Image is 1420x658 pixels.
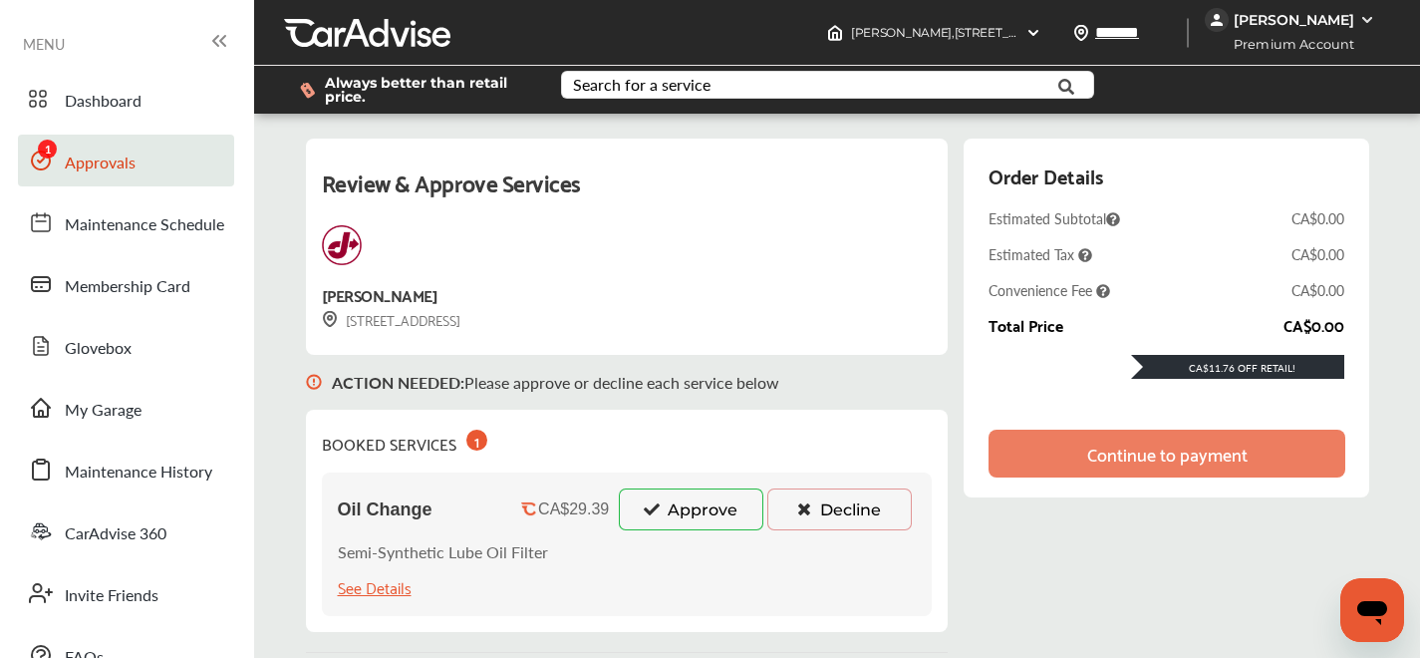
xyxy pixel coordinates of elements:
img: header-divider.bc55588e.svg [1187,18,1189,48]
img: svg+xml;base64,PHN2ZyB3aWR0aD0iMTYiIGhlaWdodD0iMTciIHZpZXdCb3g9IjAgMCAxNiAxNyIgZmlsbD0ibm9uZSIgeG... [306,355,322,410]
div: CA$29.39 [538,500,609,518]
p: Please approve or decline each service below [332,371,779,394]
div: CA$0.00 [1291,244,1344,264]
img: location_vector.a44bc228.svg [1073,25,1089,41]
span: CarAdvise 360 [65,521,166,547]
iframe: Button to launch messaging window [1340,578,1404,642]
p: Semi-Synthetic Lube Oil Filter [338,540,548,563]
span: Invite Friends [65,583,158,609]
img: svg+xml;base64,PHN2ZyB3aWR0aD0iMTYiIGhlaWdodD0iMTciIHZpZXdCb3g9IjAgMCAxNiAxNyIgZmlsbD0ibm9uZSIgeG... [322,311,338,328]
a: Maintenance Schedule [18,196,234,248]
span: Premium Account [1207,34,1369,55]
div: Order Details [989,159,1103,192]
span: [PERSON_NAME] , [STREET_ADDRESS] [GEOGRAPHIC_DATA] , T5T 1K8 [851,25,1250,40]
span: Maintenance Schedule [65,212,224,238]
a: CarAdvise 360 [18,505,234,557]
div: [STREET_ADDRESS] [322,308,460,331]
span: My Garage [65,398,142,424]
span: Approvals [65,151,136,176]
div: CA$0.00 [1283,316,1344,334]
div: BOOKED SERVICES [322,426,487,457]
div: CA$0.00 [1291,208,1344,228]
img: logo-jiffylube.png [322,225,362,265]
img: header-down-arrow.9dd2ce7d.svg [1025,25,1041,41]
span: Estimated Tax [989,244,1092,264]
button: Decline [767,489,912,530]
span: Convenience Fee [989,280,1110,300]
img: WGsFRI8htEPBVLJbROoPRyZpYNWhNONpIPPETTm6eUC0GeLEiAAAAAElFTkSuQmCC [1359,12,1375,28]
span: MENU [23,36,65,52]
div: Review & Approve Services [322,163,933,225]
div: Total Price [989,316,1063,334]
img: header-home-logo.8d720a4f.svg [827,25,843,41]
button: Approve [619,489,763,530]
b: ACTION NEEDED : [332,371,464,394]
div: [PERSON_NAME] [1234,11,1354,29]
div: Continue to payment [1087,444,1248,464]
span: Dashboard [65,89,142,115]
img: dollor_label_vector.a70140d1.svg [300,82,315,99]
span: Always better than retail price. [325,76,529,104]
span: Maintenance History [65,460,212,486]
div: CA$0.00 [1291,280,1344,300]
span: Oil Change [338,499,432,520]
a: Glovebox [18,320,234,372]
img: jVpblrzwTbfkPYzPPzSLxeg0AAAAASUVORK5CYII= [1205,8,1229,32]
span: Membership Card [65,274,190,300]
div: See Details [338,573,412,600]
div: [PERSON_NAME] [322,281,438,308]
a: Approvals [18,135,234,186]
div: CA$11.76 Off Retail! [1131,361,1344,375]
div: 1 [466,430,487,451]
a: Dashboard [18,73,234,125]
a: Maintenance History [18,444,234,495]
span: Glovebox [65,336,132,362]
a: Membership Card [18,258,234,310]
a: My Garage [18,382,234,434]
div: Search for a service [573,77,710,93]
span: Estimated Subtotal [989,208,1120,228]
a: Invite Friends [18,567,234,619]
